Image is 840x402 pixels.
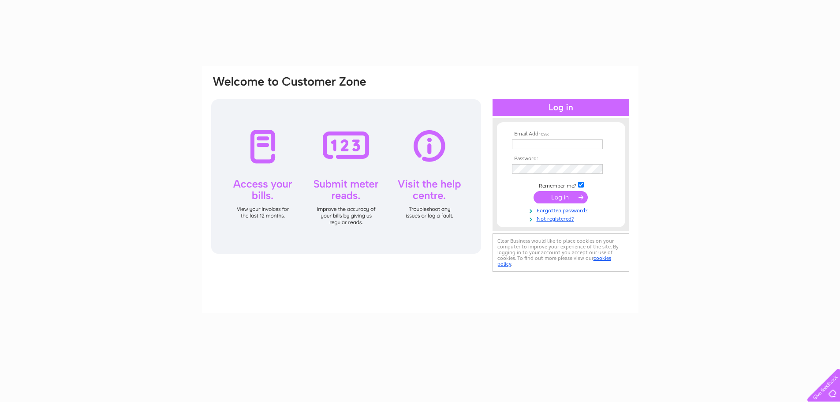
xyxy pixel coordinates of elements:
a: Forgotten password? [512,206,612,214]
div: Clear Business would like to place cookies on your computer to improve your experience of the sit... [493,233,629,272]
a: cookies policy [497,255,611,267]
a: Not registered? [512,214,612,222]
th: Email Address: [510,131,612,137]
th: Password: [510,156,612,162]
input: Submit [534,191,588,203]
td: Remember me? [510,180,612,189]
